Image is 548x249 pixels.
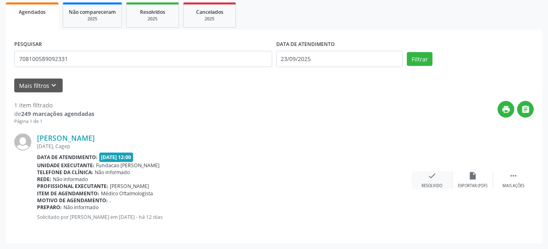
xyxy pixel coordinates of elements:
[14,118,94,125] div: Página 1 de 1
[96,162,159,169] span: Fundacao [PERSON_NAME]
[14,109,94,118] div: de
[63,204,98,211] span: Não informado
[458,183,487,189] div: Exportar (PDF)
[407,52,432,66] button: Filtrar
[37,169,93,176] b: Telefone da clínica:
[14,79,63,93] button: Mais filtroskeyboard_arrow_down
[276,38,335,51] label: DATA DE ATENDIMENTO
[428,171,437,180] i: check
[19,9,46,15] span: Agendados
[502,183,524,189] div: Mais ações
[21,110,94,118] strong: 249 marcações agendadas
[37,204,62,211] b: Preparo:
[109,197,111,204] span: .
[276,51,403,67] input: Selecione um intervalo
[517,101,534,118] button: 
[37,190,99,197] b: Item de agendamento:
[509,171,518,180] i: 
[37,154,98,161] b: Data de atendimento:
[69,9,116,15] span: Não compareceram
[110,183,149,190] span: [PERSON_NAME]
[468,171,477,180] i: insert_drive_file
[498,101,514,118] button: print
[37,133,95,142] a: [PERSON_NAME]
[49,81,58,90] i: keyboard_arrow_down
[99,153,133,162] span: [DATE] 12:00
[37,176,51,183] b: Rede:
[189,16,230,22] div: 2025
[502,105,511,114] i: print
[37,214,412,221] p: Solicitado por [PERSON_NAME] em [DATE] - há 12 dias
[421,183,442,189] div: Resolvido
[69,16,116,22] div: 2025
[14,133,31,151] img: img
[101,190,153,197] span: Médico Oftalmologista
[53,176,88,183] span: Não informado
[14,38,42,51] label: PESQUISAR
[140,9,165,15] span: Resolvidos
[14,51,272,67] input: Nome, CNS
[521,105,530,114] i: 
[132,16,173,22] div: 2025
[95,169,130,176] span: Não informado
[37,162,94,169] b: Unidade executante:
[196,9,223,15] span: Cancelados
[37,143,412,150] div: [DATE], Cagep
[14,101,94,109] div: 1 item filtrado
[37,183,108,190] b: Profissional executante:
[37,197,108,204] b: Motivo de agendamento:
